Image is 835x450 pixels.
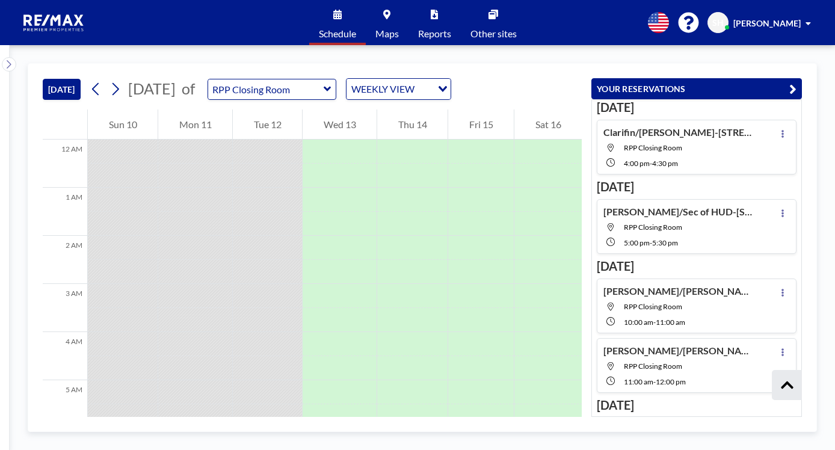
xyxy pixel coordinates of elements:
div: 4 AM [43,332,87,380]
div: Fri 15 [448,109,514,140]
span: WEEKLY VIEW [349,81,417,97]
div: Thu 14 [377,109,448,140]
span: Other sites [470,29,517,39]
span: RPP Closing Room [624,362,682,371]
div: Sat 16 [514,109,582,140]
div: Tue 12 [233,109,302,140]
input: RPP Closing Room [208,79,324,99]
input: Search for option [418,81,431,97]
span: Reports [418,29,451,39]
span: 11:00 AM [656,318,685,327]
h4: [PERSON_NAME]/[PERSON_NAME]-[STREET_ADDRESS][PERSON_NAME] [603,285,754,297]
span: 11:00 AM [624,377,653,386]
span: RPP Closing Room [624,302,682,311]
h3: [DATE] [597,100,796,115]
button: [DATE] [43,79,81,100]
span: - [650,238,652,247]
div: 1 AM [43,188,87,236]
span: [DATE] [128,79,176,97]
span: 4:30 PM [652,159,678,168]
span: 12:00 PM [656,377,686,386]
div: Wed 13 [303,109,377,140]
span: 5:30 PM [652,238,678,247]
span: RPP Closing Room [624,223,682,232]
span: of [182,79,195,98]
span: - [650,159,652,168]
span: RPP Closing Room [624,143,682,152]
span: Schedule [319,29,356,39]
div: Mon 11 [158,109,232,140]
span: - [653,318,656,327]
span: SH [712,17,724,28]
h4: [PERSON_NAME]/Sec of HUD-[STREET_ADDRESS] Isom [603,206,754,218]
span: 5:00 PM [624,238,650,247]
div: Sun 10 [88,109,158,140]
h3: [DATE] [597,398,796,413]
div: 5 AM [43,380,87,428]
h3: [DATE] [597,179,796,194]
h4: [PERSON_NAME]/[PERSON_NAME]-[STREET_ADDRESS] Brooks [603,345,754,357]
div: 2 AM [43,236,87,284]
span: [PERSON_NAME] [733,18,801,28]
button: YOUR RESERVATIONS [591,78,802,99]
div: 3 AM [43,284,87,332]
div: Search for option [347,79,451,99]
h4: Clarifin/[PERSON_NAME]-[STREET_ADDRESS][PERSON_NAME]-Seller Only [PERSON_NAME] [603,126,754,138]
img: organization-logo [19,11,89,35]
span: Maps [375,29,399,39]
h3: [DATE] [597,259,796,274]
div: 12 AM [43,140,87,188]
span: 4:00 PM [624,159,650,168]
span: - [653,377,656,386]
span: 10:00 AM [624,318,653,327]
